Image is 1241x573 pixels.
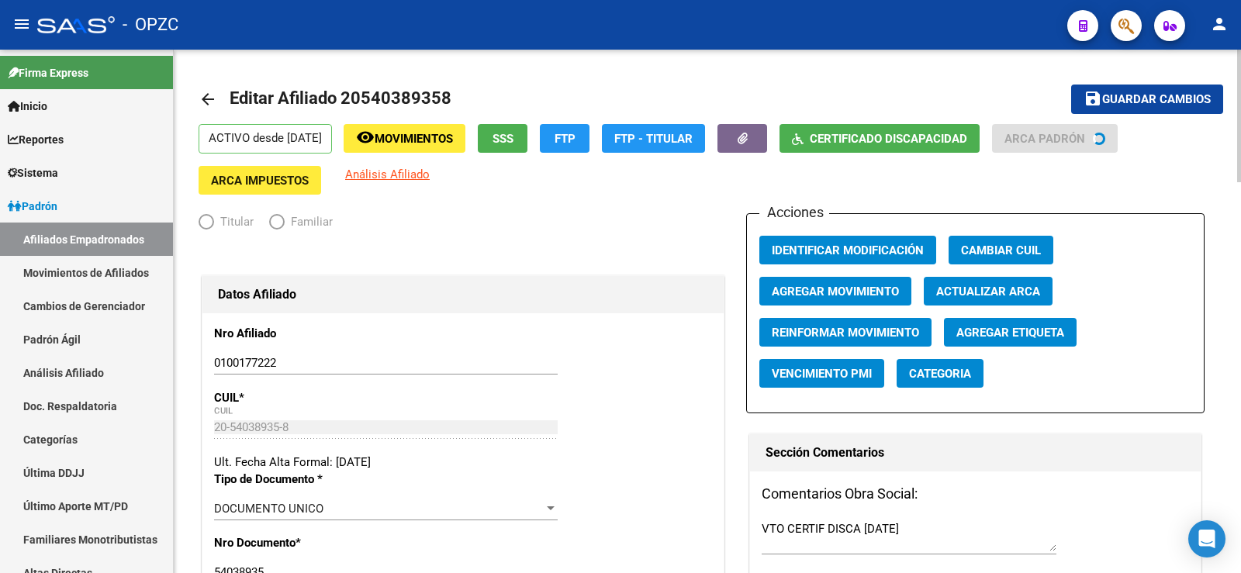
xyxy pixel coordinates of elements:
button: Categoria [897,359,983,388]
span: ARCA Impuestos [211,174,309,188]
span: Identificar Modificación [772,243,924,257]
div: Open Intercom Messenger [1188,520,1225,557]
span: Sistema [8,164,58,181]
span: Guardar cambios [1102,93,1211,107]
button: ARCA Padrón [992,124,1118,153]
button: Cambiar CUIL [949,236,1053,264]
mat-icon: remove_red_eye [356,128,375,147]
span: Vencimiento PMI [772,367,872,381]
span: Editar Afiliado 20540389358 [230,88,451,108]
span: Agregar Etiqueta [956,326,1064,340]
h1: Datos Afiliado [218,282,708,307]
h1: Sección Comentarios [766,440,1184,465]
span: Categoria [909,367,971,381]
button: Reinformar Movimiento [759,318,932,347]
h3: Comentarios Obra Social: [762,483,1188,505]
span: Movimientos [375,132,453,146]
button: ARCA Impuestos [199,166,321,195]
button: Vencimiento PMI [759,359,884,388]
button: Agregar Movimiento [759,277,911,305]
div: Ult. Fecha Alta Formal: [DATE] [214,454,712,471]
span: SSS [493,132,513,146]
mat-icon: save [1084,89,1102,108]
mat-icon: person [1210,15,1229,33]
span: - OPZC [123,8,178,42]
span: Actualizar ARCA [936,285,1040,299]
button: FTP - Titular [602,124,705,153]
span: Análisis Afiliado [345,167,430,181]
button: FTP [540,124,589,153]
span: Familiar [285,213,333,230]
mat-icon: menu [12,15,31,33]
mat-icon: arrow_back [199,90,217,109]
span: FTP - Titular [614,132,693,146]
button: Identificar Modificación [759,236,936,264]
span: Agregar Movimiento [772,285,899,299]
button: SSS [478,124,527,153]
span: Reportes [8,131,64,148]
button: Guardar cambios [1071,85,1223,113]
span: Inicio [8,98,47,115]
span: Reinformar Movimiento [772,326,919,340]
p: CUIL [214,389,364,406]
span: Padrón [8,198,57,215]
button: Movimientos [344,124,465,153]
button: Agregar Etiqueta [944,318,1077,347]
button: Certificado Discapacidad [780,124,980,153]
span: DOCUMENTO UNICO [214,502,323,516]
span: FTP [555,132,576,146]
span: Titular [214,213,254,230]
p: Tipo de Documento * [214,471,364,488]
span: Firma Express [8,64,88,81]
p: Nro Documento [214,534,364,551]
p: Nro Afiliado [214,325,364,342]
h3: Acciones [759,202,829,223]
button: Actualizar ARCA [924,277,1053,305]
span: Certificado Discapacidad [810,132,967,146]
mat-radio-group: Elija una opción [199,218,348,232]
p: ACTIVO desde [DATE] [199,124,332,154]
span: Cambiar CUIL [961,243,1041,257]
span: ARCA Padrón [1004,132,1085,146]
